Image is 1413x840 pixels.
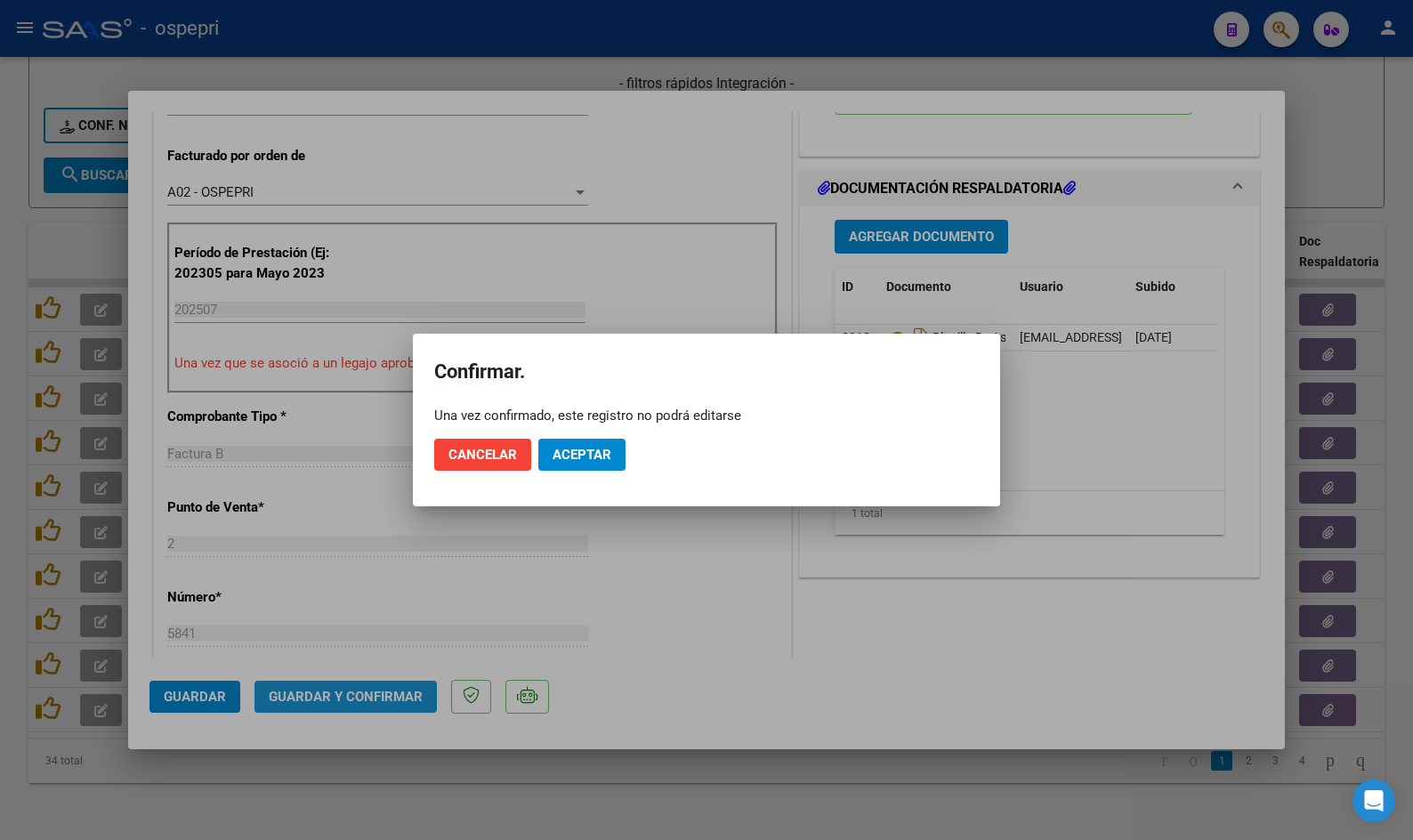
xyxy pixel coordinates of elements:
div: Open Intercom Messenger [1352,779,1395,822]
h2: Confirmar. [434,355,979,389]
span: Cancelar [448,447,517,463]
button: Cancelar [434,439,531,471]
div: Una vez confirmado, este registro no podrá editarse [434,407,979,424]
span: Aceptar [553,447,611,463]
button: Aceptar [538,439,626,471]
